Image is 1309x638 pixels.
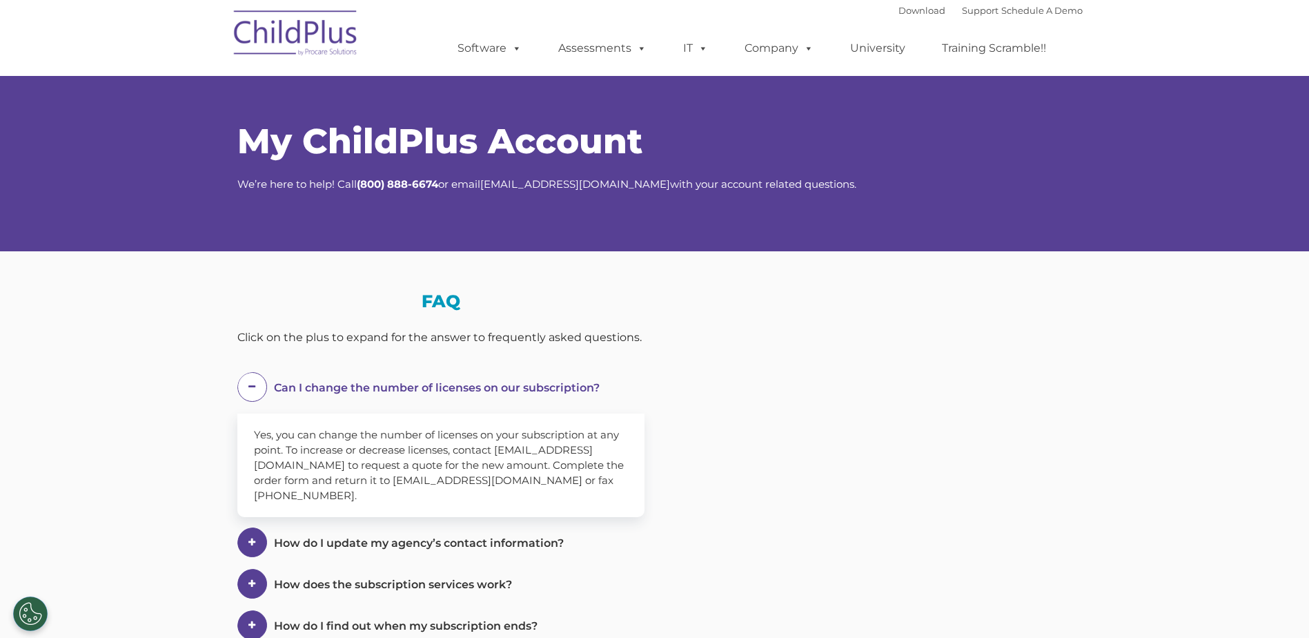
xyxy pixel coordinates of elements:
span: How does the subscription services work? [274,578,512,591]
h3: FAQ [237,293,644,310]
font: | [898,5,1083,16]
a: Assessments [544,35,660,62]
strong: 800) 888-6674 [360,177,438,191]
a: IT [669,35,722,62]
div: Click on the plus to expand for the answer to frequently asked questions. [237,327,644,348]
a: Software [444,35,535,62]
a: Training Scramble!! [928,35,1060,62]
span: How do I find out when my subscription ends? [274,619,538,632]
img: ChildPlus by Procare Solutions [227,1,365,70]
span: Can I change the number of licenses on our subscription? [274,381,600,394]
a: Download [898,5,945,16]
a: University [836,35,919,62]
span: My ChildPlus Account [237,120,642,162]
a: [EMAIL_ADDRESS][DOMAIN_NAME] [480,177,670,191]
a: Company [731,35,827,62]
a: Support [962,5,998,16]
button: Cookies Settings [13,597,48,631]
div: Yes, you can change the number of licenses on your subscription at any point. To increase or decr... [237,414,644,517]
strong: ( [357,177,360,191]
span: How do I update my agency’s contact information? [274,536,564,550]
a: Schedule A Demo [1001,5,1083,16]
span: We’re here to help! Call or email with your account related questions. [237,177,856,191]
